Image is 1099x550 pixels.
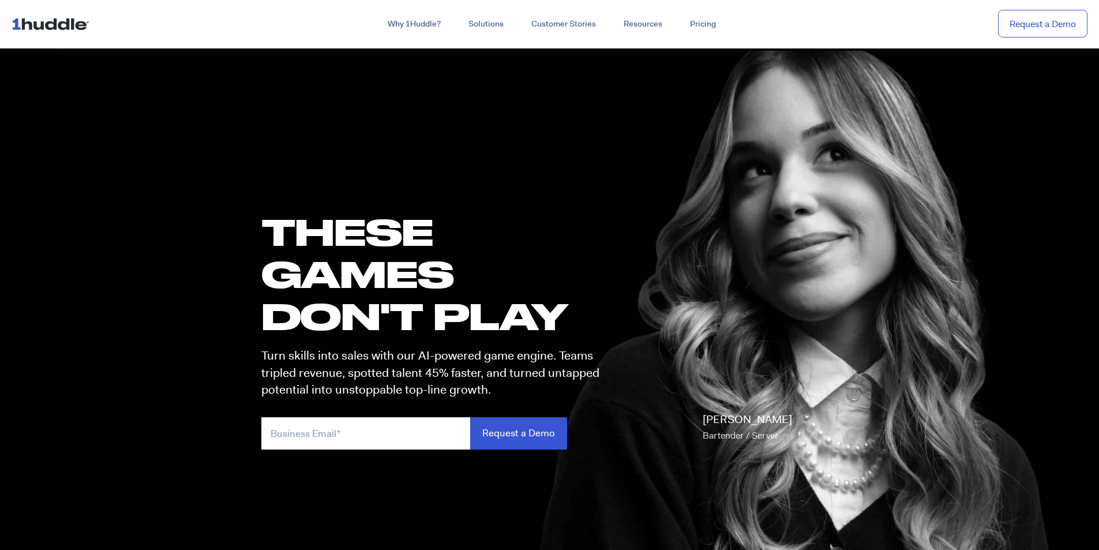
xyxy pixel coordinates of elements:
img: ... [12,13,94,35]
a: Request a Demo [998,10,1087,38]
a: Customer Stories [517,14,610,35]
a: Why 1Huddle? [374,14,455,35]
a: Solutions [455,14,517,35]
input: Request a Demo [470,417,567,449]
p: Turn skills into sales with our AI-powered game engine. Teams tripled revenue, spotted talent 45%... [261,347,610,398]
input: Business Email* [261,417,470,449]
h1: these GAMES DON'T PLAY [261,211,610,338]
p: [PERSON_NAME] [703,411,792,444]
a: Resources [610,14,676,35]
span: Bartender / Server [703,429,778,442]
a: Pricing [676,14,730,35]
